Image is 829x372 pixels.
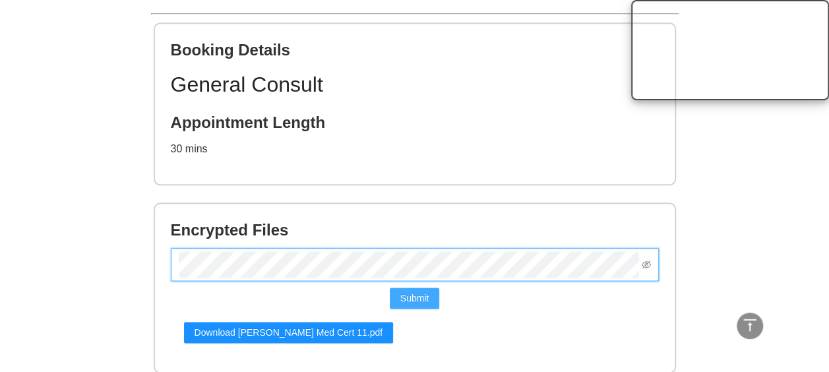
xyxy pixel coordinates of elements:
span: Submit [400,291,429,305]
h2: Encrypted Files [171,220,659,240]
button: Submit [390,288,440,309]
h2: Booking Details [171,40,659,60]
button: Download [PERSON_NAME] Med Cert 11.pdf [184,322,394,343]
span: vertical-align-top [742,317,758,333]
p: 30 mins [171,140,659,158]
h1: General Consult [171,68,659,102]
h2: Appointment Length [171,112,659,133]
a: Download [PERSON_NAME] Med Cert 11.pdf [184,326,394,338]
span: eye-invisible [642,260,651,269]
span: Download [PERSON_NAME] Med Cert 11.pdf [195,325,383,340]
